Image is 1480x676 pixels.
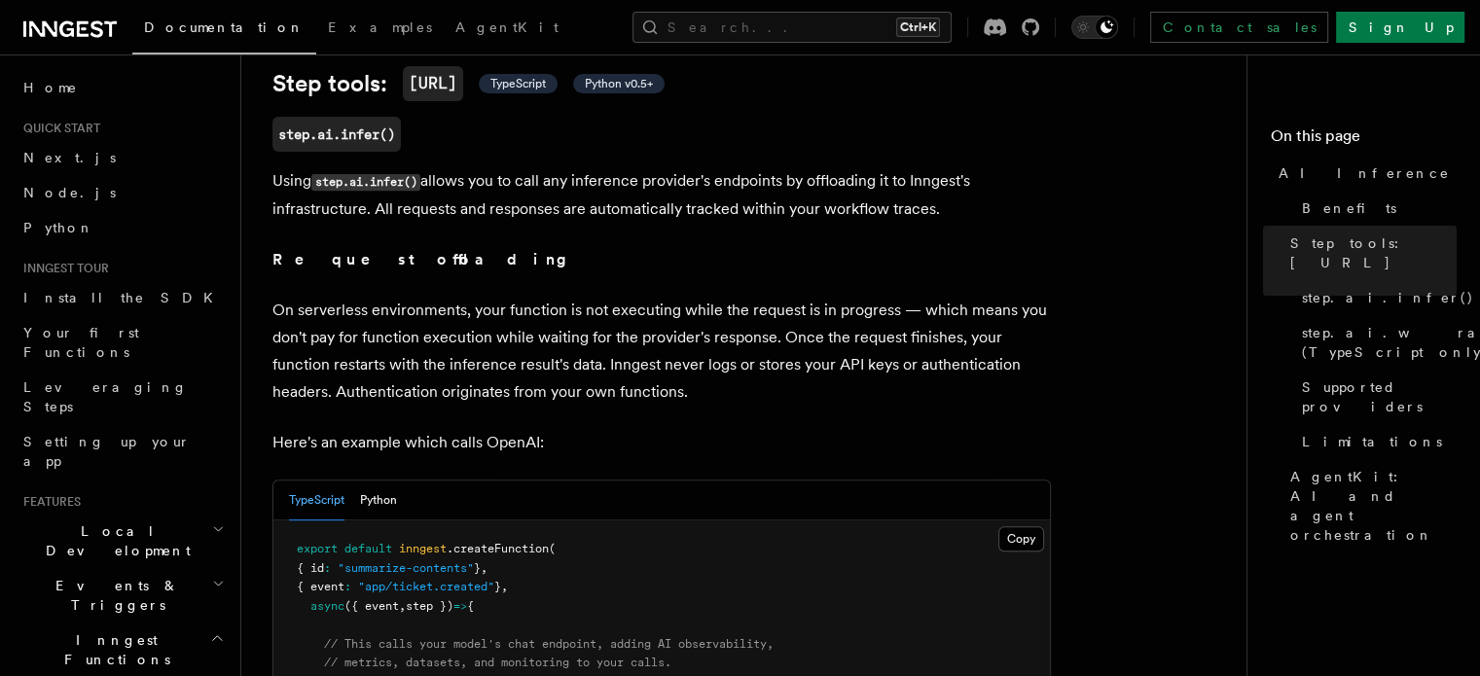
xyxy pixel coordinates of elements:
span: ({ event [344,599,399,613]
button: Local Development [16,514,229,568]
span: , [501,580,508,593]
a: step.ai.infer() [272,117,401,152]
a: Home [16,70,229,105]
span: Home [23,78,78,97]
span: Step tools: [URL] [1290,233,1457,272]
span: Benefits [1302,198,1396,218]
button: Toggle dark mode [1071,16,1118,39]
span: // metrics, datasets, and monitoring to your calls. [324,656,671,669]
span: Inngest tour [16,261,109,276]
span: : [324,561,331,575]
span: : [344,580,351,593]
span: Limitations [1302,432,1442,451]
span: .createFunction [447,542,549,555]
button: Events & Triggers [16,568,229,623]
a: Node.js [16,175,229,210]
a: Setting up your app [16,424,229,479]
span: TypeScript [490,76,546,91]
span: , [399,599,406,613]
code: step.ai.infer() [311,174,420,191]
span: "app/ticket.created" [358,580,494,593]
span: Features [16,494,81,510]
a: Step tools:[URL] TypeScript Python v0.5+ [272,66,665,101]
a: Supported providers [1294,370,1457,424]
p: On serverless environments, your function is not executing while the request is in progress — whi... [272,297,1051,406]
a: Python [16,210,229,245]
p: Here's an example which calls OpenAI: [272,429,1051,456]
kbd: Ctrl+K [896,18,940,37]
span: Inngest Functions [16,630,210,669]
button: Search...Ctrl+K [632,12,952,43]
span: AgentKit: AI and agent orchestration [1290,467,1457,545]
span: Documentation [144,19,305,35]
span: Supported providers [1302,377,1457,416]
span: export [297,542,338,555]
span: Python [23,220,94,235]
strong: Request offloading [272,250,581,268]
button: Python [360,480,397,520]
a: Sign Up [1336,12,1464,43]
a: Step tools: [URL] [1282,226,1457,280]
span: Setting up your app [23,434,191,469]
span: Your first Functions [23,325,139,360]
span: // This calls your model's chat endpoint, adding AI observability, [324,637,774,651]
span: async [310,599,344,613]
span: Install the SDK [23,290,225,305]
a: Your first Functions [16,315,229,370]
a: step.ai.wrap() (TypeScript only) [1294,315,1457,370]
span: default [344,542,392,555]
code: [URL] [403,66,463,101]
a: Benefits [1294,191,1457,226]
a: Examples [316,6,444,53]
a: step.ai.infer() [1294,280,1457,315]
p: Using allows you to call any inference provider's endpoints by offloading it to Inngest's infrast... [272,167,1051,223]
span: { event [297,580,344,593]
span: Quick start [16,121,100,136]
span: { id [297,561,324,575]
span: Leveraging Steps [23,379,188,414]
span: Next.js [23,150,116,165]
a: Documentation [132,6,316,54]
a: Install the SDK [16,280,229,315]
span: inngest [399,542,447,555]
span: } [474,561,481,575]
a: Next.js [16,140,229,175]
a: AgentKit [444,6,570,53]
button: TypeScript [289,480,344,520]
span: Local Development [16,521,212,560]
a: AgentKit: AI and agent orchestration [1282,459,1457,552]
button: Copy [998,526,1044,551]
span: Node.js [23,185,116,200]
span: } [494,580,501,593]
span: , [481,561,487,575]
span: AI Inference [1279,163,1450,183]
span: Examples [328,19,432,35]
a: Contact sales [1150,12,1328,43]
span: => [453,599,467,613]
span: AgentKit [455,19,559,35]
span: ( [549,542,556,555]
span: step }) [406,599,453,613]
a: Limitations [1294,424,1457,459]
a: AI Inference [1271,156,1457,191]
a: Leveraging Steps [16,370,229,424]
h4: On this page [1271,125,1457,156]
span: step.ai.infer() [1302,288,1474,307]
span: Python v0.5+ [585,76,653,91]
span: Events & Triggers [16,576,212,615]
span: { [467,599,474,613]
span: "summarize-contents" [338,561,474,575]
